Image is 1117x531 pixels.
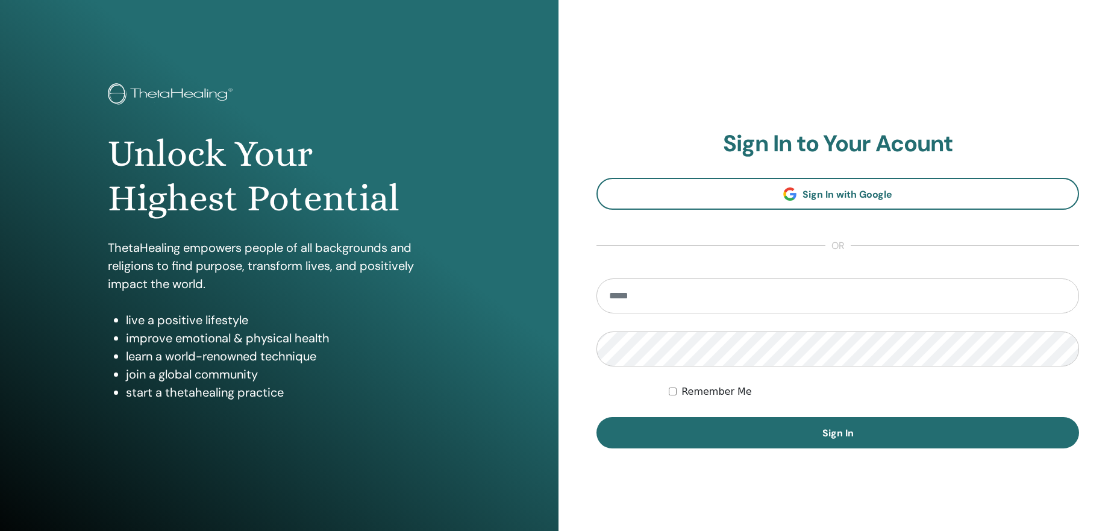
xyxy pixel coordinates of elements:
li: start a thetahealing practice [126,383,450,401]
button: Sign In [596,417,1079,448]
li: learn a world-renowned technique [126,347,450,365]
a: Sign In with Google [596,178,1079,210]
p: ThetaHealing empowers people of all backgrounds and religions to find purpose, transform lives, a... [108,239,450,293]
li: live a positive lifestyle [126,311,450,329]
span: Sign In with Google [803,188,892,201]
h1: Unlock Your Highest Potential [108,131,450,221]
span: or [825,239,851,253]
li: join a global community [126,365,450,383]
h2: Sign In to Your Acount [596,130,1079,158]
li: improve emotional & physical health [126,329,450,347]
label: Remember Me [681,385,752,399]
span: Sign In [822,427,854,439]
div: Keep me authenticated indefinitely or until I manually logout [669,385,1079,399]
